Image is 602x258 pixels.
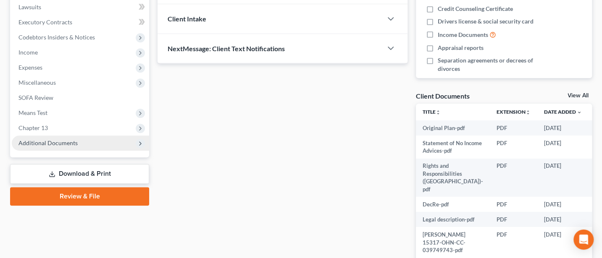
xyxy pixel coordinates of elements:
[168,15,206,23] span: Client Intake
[18,124,48,131] span: Chapter 13
[416,212,490,227] td: Legal description-pdf
[12,15,149,30] a: Executory Contracts
[544,109,582,115] a: Date Added expand_more
[438,31,488,39] span: Income Documents
[490,120,537,136] td: PDF
[526,110,531,115] i: unfold_more
[18,64,42,71] span: Expenses
[436,110,441,115] i: unfold_more
[423,109,441,115] a: Titleunfold_more
[416,197,490,212] td: DecRe-pdf
[416,159,490,197] td: Rights and Responsibilities ([GEOGRAPHIC_DATA])-pdf
[490,197,537,212] td: PDF
[537,136,589,159] td: [DATE]
[490,212,537,227] td: PDF
[10,187,149,206] a: Review & File
[168,44,285,52] span: NextMessage: Client Text Notifications
[537,120,589,136] td: [DATE]
[490,227,537,258] td: PDF
[537,159,589,197] td: [DATE]
[490,159,537,197] td: PDF
[416,91,470,100] div: Client Documents
[18,139,78,146] span: Additional Documents
[12,90,149,105] a: SOFA Review
[577,110,582,115] i: expand_more
[416,120,490,136] td: Original Plan-pdf
[18,109,47,116] span: Means Test
[497,109,531,115] a: Extensionunfold_more
[537,212,589,227] td: [DATE]
[18,3,41,10] span: Lawsuits
[18,79,56,86] span: Miscellaneous
[573,229,594,250] div: Open Intercom Messenger
[537,197,589,212] td: [DATE]
[18,18,72,26] span: Executory Contracts
[416,227,490,258] td: [PERSON_NAME] 15317-OHN-CC-039749743-pdf
[18,49,38,56] span: Income
[18,34,95,41] span: Codebtors Insiders & Notices
[438,5,513,13] span: Credit Counseling Certificate
[438,44,484,52] span: Appraisal reports
[416,136,490,159] td: Statement of No Income Advices-pdf
[568,93,589,99] a: View All
[537,227,589,258] td: [DATE]
[18,94,53,101] span: SOFA Review
[438,17,534,26] span: Drivers license & social security card
[10,164,149,184] a: Download & Print
[490,136,537,159] td: PDF
[438,56,541,73] span: Separation agreements or decrees of divorces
